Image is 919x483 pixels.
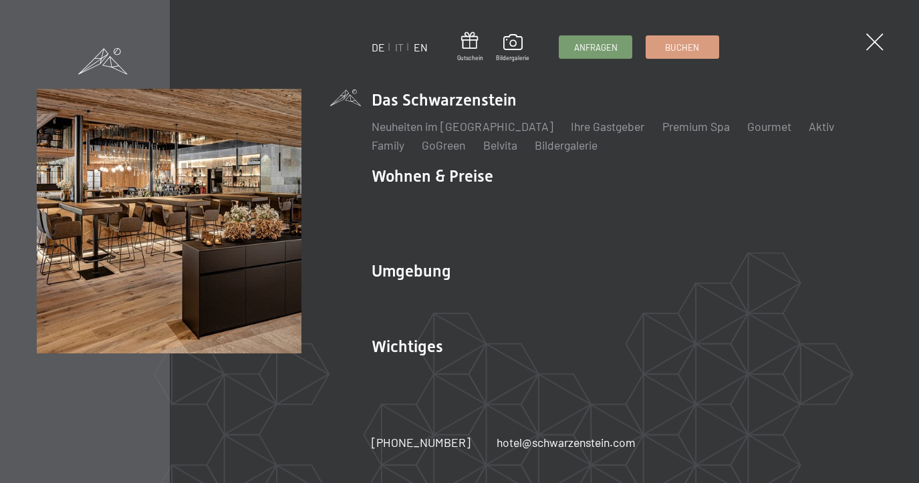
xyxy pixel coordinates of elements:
[483,138,517,152] a: Belvita
[372,41,385,53] a: DE
[422,138,465,152] a: GoGreen
[414,41,428,53] a: EN
[496,34,529,62] a: Bildergalerie
[559,36,632,58] a: Anfragen
[665,41,699,53] span: Buchen
[497,434,636,451] a: hotel@schwarzenstein.com
[747,119,791,134] a: Gourmet
[571,119,644,134] a: Ihre Gastgeber
[496,54,529,62] span: Bildergalerie
[809,119,834,134] a: Aktiv
[372,435,471,450] span: [PHONE_NUMBER]
[457,54,483,62] span: Gutschein
[395,41,404,53] a: IT
[372,138,404,152] a: Family
[457,32,483,62] a: Gutschein
[662,119,730,134] a: Premium Spa
[372,119,553,134] a: Neuheiten im [GEOGRAPHIC_DATA]
[646,36,718,58] a: Buchen
[535,138,598,152] a: Bildergalerie
[574,41,618,53] span: Anfragen
[372,434,471,451] a: [PHONE_NUMBER]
